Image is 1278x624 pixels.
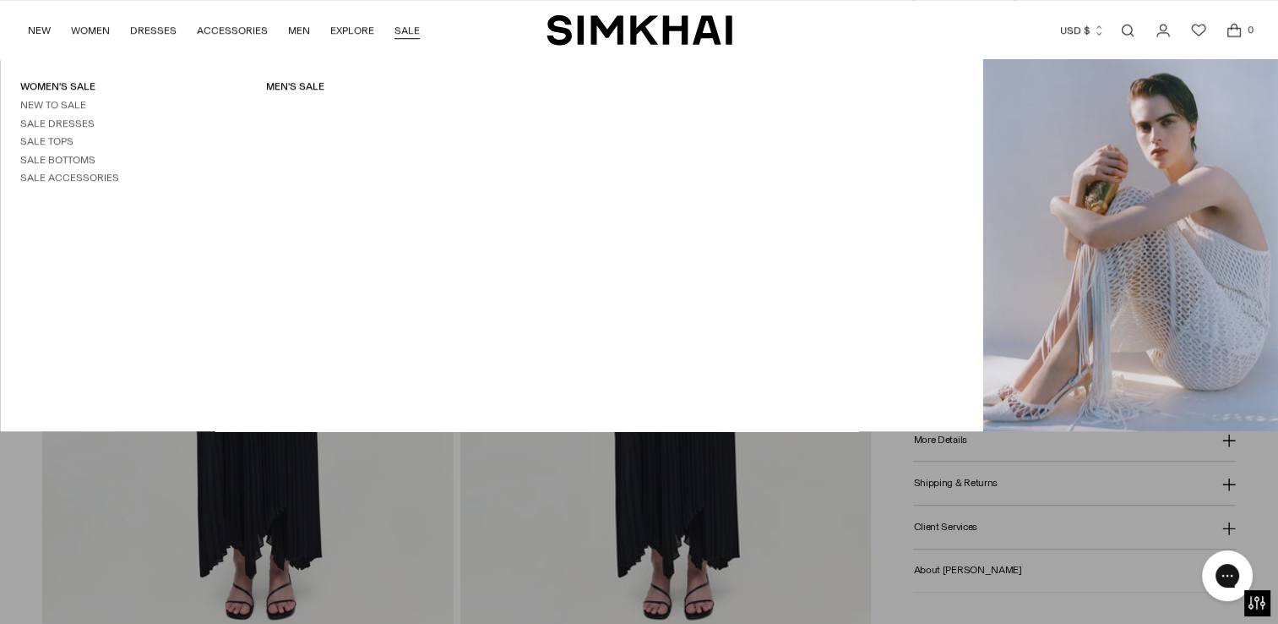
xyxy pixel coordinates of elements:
[14,560,170,610] iframe: Sign Up via Text for Offers
[1194,545,1261,607] iframe: Gorgias live chat messenger
[288,12,310,49] a: MEN
[28,12,51,49] a: NEW
[71,12,110,49] a: WOMEN
[1146,14,1180,47] a: Go to the account page
[130,12,177,49] a: DRESSES
[1243,22,1258,37] span: 0
[330,12,374,49] a: EXPLORE
[394,12,420,49] a: SALE
[547,14,732,47] a: SIMKHAI
[1217,14,1251,47] a: Open cart modal
[1182,14,1215,47] a: Wishlist
[197,12,268,49] a: ACCESSORIES
[1111,14,1145,47] a: Open search modal
[1060,12,1105,49] button: USD $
